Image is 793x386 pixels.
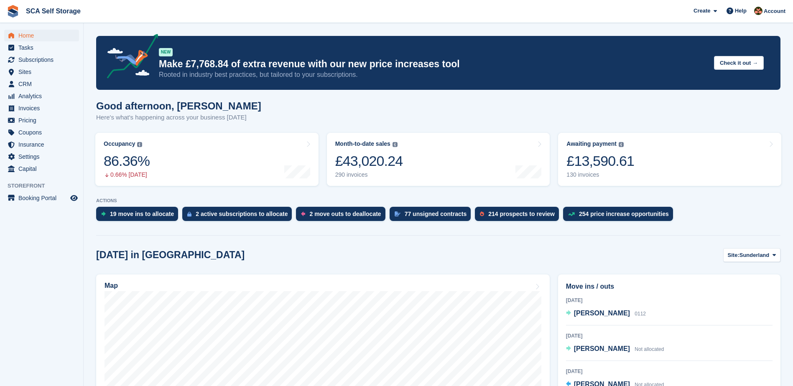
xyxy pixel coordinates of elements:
[104,152,150,170] div: 86.36%
[475,207,563,225] a: 214 prospects to review
[18,151,69,163] span: Settings
[4,114,79,126] a: menu
[96,100,261,112] h1: Good afternoon, [PERSON_NAME]
[4,42,79,53] a: menu
[104,171,150,178] div: 0.66% [DATE]
[4,139,79,150] a: menu
[8,182,83,190] span: Storefront
[4,66,79,78] a: menu
[714,56,764,70] button: Check it out →
[18,90,69,102] span: Analytics
[182,207,296,225] a: 2 active subscriptions to allocate
[4,90,79,102] a: menu
[566,282,773,292] h2: Move ins / outs
[566,297,773,304] div: [DATE]
[18,78,69,90] span: CRM
[735,7,747,15] span: Help
[4,54,79,66] a: menu
[393,142,398,147] img: icon-info-grey-7440780725fd019a000dd9b08b2336e03edf1995a4989e88bcd33f0948082b44.svg
[619,142,624,147] img: icon-info-grey-7440780725fd019a000dd9b08b2336e03edf1995a4989e88bcd33f0948082b44.svg
[18,102,69,114] span: Invoices
[566,140,617,147] div: Awaiting payment
[558,133,781,186] a: Awaiting payment £13,590.61 130 invoices
[563,207,677,225] a: 254 price increase opportunities
[96,198,780,203] p: ACTIONS
[18,163,69,175] span: Capital
[566,308,646,319] a: [PERSON_NAME] 0112
[764,7,785,15] span: Account
[4,30,79,41] a: menu
[296,207,389,225] a: 2 move outs to deallocate
[7,5,19,18] img: stora-icon-8386f47178a22dfd0bd8f6a31ec36ba5ce8667c1dd55bd0f319d3a0aa187defe.svg
[739,251,770,259] span: Sunderland
[137,142,142,147] img: icon-info-grey-7440780725fd019a000dd9b08b2336e03edf1995a4989e88bcd33f0948082b44.svg
[18,42,69,53] span: Tasks
[96,207,182,225] a: 19 move ins to allocate
[4,163,79,175] a: menu
[723,248,780,262] button: Site: Sunderland
[566,368,773,375] div: [DATE]
[4,78,79,90] a: menu
[159,70,707,79] p: Rooted in industry best practices, but tailored to your subscriptions.
[327,133,550,186] a: Month-to-date sales £43,020.24 290 invoices
[335,140,390,147] div: Month-to-date sales
[566,152,634,170] div: £13,590.61
[18,127,69,138] span: Coupons
[18,139,69,150] span: Insurance
[96,249,245,261] h2: [DATE] in [GEOGRAPHIC_DATA]
[574,310,630,317] span: [PERSON_NAME]
[335,152,403,170] div: £43,020.24
[568,212,575,216] img: price_increase_opportunities-93ffe204e8149a01c8c9dc8f82e8f89637d9d84a8eef4429ea346261dce0b2c0.svg
[488,211,555,217] div: 214 prospects to review
[18,54,69,66] span: Subscriptions
[101,211,106,216] img: move_ins_to_allocate_icon-fdf77a2bb77ea45bf5b3d319d69a93e2d87916cf1d5bf7949dd705db3b84f3ca.svg
[69,193,79,203] a: Preview store
[4,102,79,114] a: menu
[566,344,664,355] a: [PERSON_NAME] Not allocated
[96,113,261,122] p: Here's what's happening across your business [DATE]
[579,211,669,217] div: 254 price increase opportunities
[18,30,69,41] span: Home
[159,58,707,70] p: Make £7,768.84 of extra revenue with our new price increases tool
[635,311,646,317] span: 0112
[566,332,773,340] div: [DATE]
[395,211,400,216] img: contract_signature_icon-13c848040528278c33f63329250d36e43548de30e8caae1d1a13099fd9432cc5.svg
[105,282,118,289] h2: Map
[390,207,475,225] a: 77 unsigned contracts
[23,4,84,18] a: SCA Self Storage
[694,7,710,15] span: Create
[196,211,288,217] div: 2 active subscriptions to allocate
[405,211,467,217] div: 77 unsigned contracts
[4,192,79,204] a: menu
[18,114,69,126] span: Pricing
[754,7,762,15] img: Sarah Race
[18,66,69,78] span: Sites
[335,171,403,178] div: 290 invoices
[18,192,69,204] span: Booking Portal
[635,346,664,352] span: Not allocated
[728,251,739,259] span: Site:
[574,345,630,352] span: [PERSON_NAME]
[4,151,79,163] a: menu
[95,133,319,186] a: Occupancy 86.36% 0.66% [DATE]
[100,34,158,81] img: price-adjustments-announcement-icon-8257ccfd72463d97f412b2fc003d46551f7dbcb40ab6d574587a9cd5c0d94...
[159,48,173,56] div: NEW
[480,211,484,216] img: prospect-51fa495bee0391a8d652442698ab0144808aea92771e9ea1ae160a38d050c398.svg
[104,140,135,147] div: Occupancy
[309,211,381,217] div: 2 move outs to deallocate
[4,127,79,138] a: menu
[301,211,305,216] img: move_outs_to_deallocate_icon-f764333ba52eb49d3ac5e1228854f67142a1ed5810a6f6cc68b1a99e826820c5.svg
[566,171,634,178] div: 130 invoices
[110,211,174,217] div: 19 move ins to allocate
[187,211,191,217] img: active_subscription_to_allocate_icon-d502201f5373d7db506a760aba3b589e785aa758c864c3986d89f69b8ff3...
